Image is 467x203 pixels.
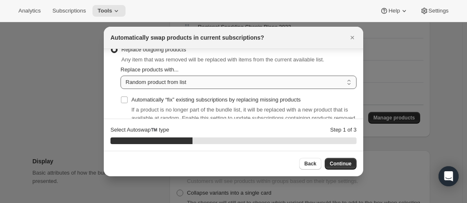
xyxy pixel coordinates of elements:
button: Tools [92,5,126,17]
span: Help [388,8,400,14]
button: Back [299,158,321,170]
button: Analytics [13,5,46,17]
div: Open Intercom Messenger [439,166,459,186]
p: Step 1 of 3 [330,126,357,134]
span: Analytics [18,8,41,14]
button: Close [346,32,358,43]
button: Continue [325,158,357,170]
span: Any item that was removed will be replaced with items from the current available list. [121,56,324,63]
span: If a product is no longer part of the bundle list, it will be replaced with a new product that is... [131,107,355,129]
span: Automatically “fix” existing subscriptions by replacing missing products [131,96,301,103]
button: Subscriptions [47,5,91,17]
span: Replace outgoing products [121,46,186,53]
span: Settings [429,8,449,14]
span: Replace products with... [121,66,179,73]
p: Select Autoswap™️ type [110,126,169,134]
h2: Automatically swap products in current subscriptions? [110,33,264,42]
span: Back [304,160,316,167]
button: Settings [415,5,454,17]
span: Continue [330,160,352,167]
button: Help [375,5,413,17]
span: Subscriptions [52,8,86,14]
span: Tools [98,8,112,14]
